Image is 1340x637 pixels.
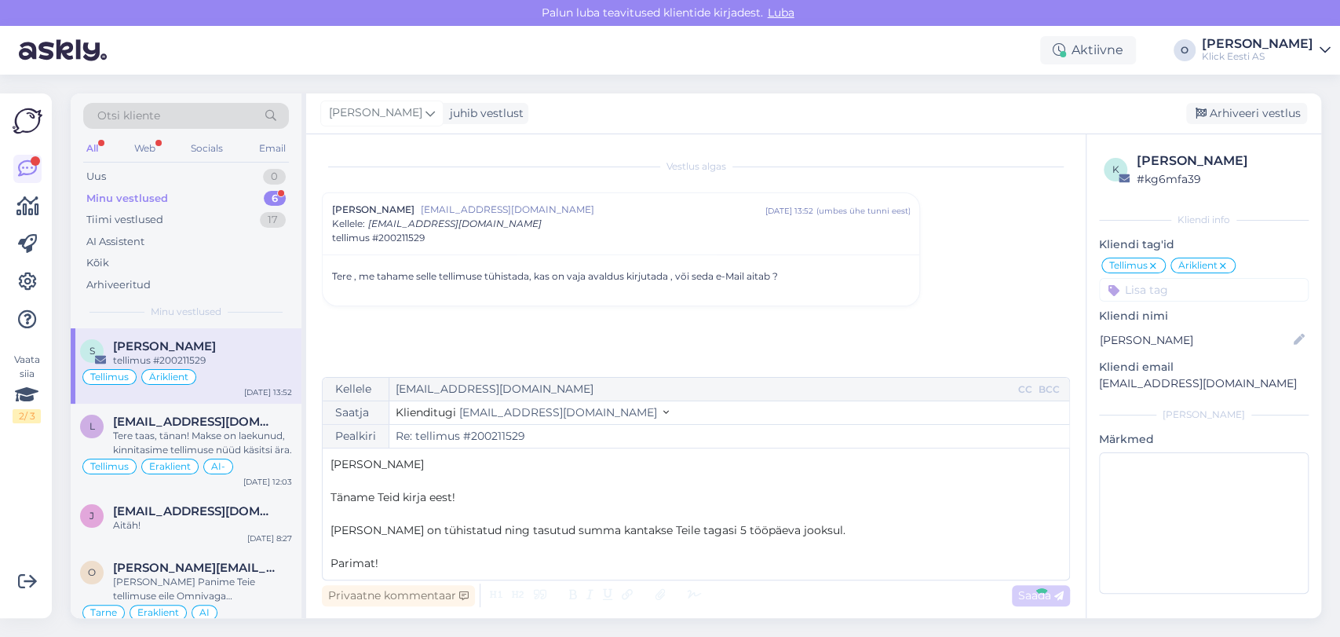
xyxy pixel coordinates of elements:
div: Klick Eesti AS [1202,50,1313,63]
div: Aitäh! [113,518,292,533]
p: Kliendi email [1099,359,1309,375]
span: Tellimus [90,462,129,471]
span: Minu vestlused [151,305,221,319]
span: l [89,420,95,432]
div: Minu vestlused [86,191,168,207]
div: Tere taas, tänan! Makse on laekunud, kinnitasime tellimuse nüüd käsitsi ära. [113,429,292,457]
span: Kellele : [332,218,365,229]
span: lisettecarolineanton@gmail.com [113,415,276,429]
img: Askly Logo [13,106,42,136]
span: tellimus #200211529 [332,231,425,245]
div: AI Assistent [86,234,144,250]
div: [PERSON_NAME] Panime Teie tellimuse eile Omnivaga [PERSON_NAME]. Kõigi eelduste kohaselt peaks [P... [113,575,292,603]
p: Märkmed [1099,431,1309,448]
div: Vestlus algas [322,159,1070,174]
div: [DATE] 12:03 [243,476,292,488]
span: AI- [211,462,225,471]
div: Aktiivne [1040,36,1136,64]
span: [PERSON_NAME] [329,104,422,122]
div: [PERSON_NAME] [1137,152,1304,170]
p: Kliendi nimi [1099,308,1309,324]
p: Kliendi tag'id [1099,236,1309,253]
span: Eraklient [137,608,179,617]
input: Lisa tag [1099,278,1309,302]
span: Tellimus [1109,261,1148,270]
span: AI [199,608,210,617]
span: [EMAIL_ADDRESS][DOMAIN_NAME] [368,218,542,229]
p: [EMAIL_ADDRESS][DOMAIN_NAME] [1099,375,1309,392]
div: [DATE] 8:27 [247,533,292,544]
span: Otsi kliente [97,108,160,124]
div: Kliendi info [1099,213,1309,227]
div: Arhiveeritud [86,277,151,293]
div: [PERSON_NAME] [1202,38,1313,50]
div: O [1174,39,1196,61]
div: Uus [86,169,106,185]
span: olaf@ohv.ee [113,561,276,575]
div: 2 / 3 [13,409,41,423]
p: Tere , me tahame selle tellimuse tühistada, kas on vaja avaldus kirjutada , või seda e-Mail aitab ? [332,269,910,284]
div: Tiimi vestlused [86,212,163,228]
div: Arhiveeri vestlus [1186,103,1307,124]
div: [PERSON_NAME] [1099,408,1309,422]
span: o [88,566,96,578]
div: [DATE] 13:52 [765,205,812,217]
div: Email [256,138,289,159]
div: juhib vestlust [444,105,524,122]
span: Äriklient [1178,261,1218,270]
div: 17 [260,212,286,228]
span: S [89,345,95,357]
span: Äriklient [149,372,188,382]
input: Lisa nimi [1100,331,1291,349]
div: # kg6mfa39 [1137,170,1304,188]
div: All [83,138,101,159]
span: Tellimus [90,372,129,382]
span: j [89,510,94,522]
div: tellimus #200211529 [113,353,292,368]
div: Vaata siia [13,353,41,423]
div: ( umbes ühe tunni eest ) [816,205,910,217]
span: Sergei Ruban [113,339,216,353]
div: Socials [188,138,226,159]
span: Eraklient [149,462,191,471]
a: [PERSON_NAME]Klick Eesti AS [1202,38,1331,63]
span: Luba [763,5,799,20]
div: Web [131,138,159,159]
span: Tarne [90,608,117,617]
span: [EMAIL_ADDRESS][DOMAIN_NAME] [421,203,765,217]
span: [PERSON_NAME] [332,203,414,217]
div: 0 [263,169,286,185]
span: k [1112,163,1119,175]
div: Kõik [86,255,109,271]
div: 6 [264,191,286,207]
div: [DATE] 13:52 [244,386,292,398]
span: jurijesmin@gmail.com [113,504,276,518]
